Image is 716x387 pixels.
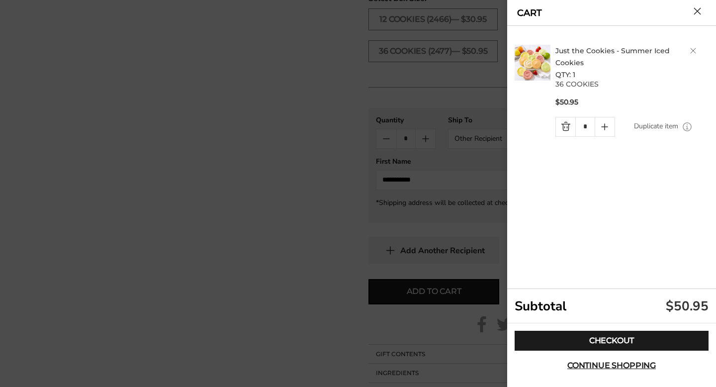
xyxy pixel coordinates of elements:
[694,7,701,15] button: Close cart
[595,117,615,136] a: Quantity plus button
[690,48,696,54] a: Delete product
[666,297,709,315] div: $50.95
[507,289,716,323] div: Subtotal
[567,362,656,370] span: Continue shopping
[555,97,578,107] span: $50.95
[555,45,712,81] h2: QTY: 1
[555,46,670,67] a: Just the Cookies - Summer Iced Cookies
[634,121,678,132] a: Duplicate item
[517,8,542,17] a: CART
[515,356,709,376] button: Continue shopping
[575,117,595,136] input: Quantity Input
[515,45,550,81] img: C. Krueger's. image
[555,81,712,88] p: 36 COOKIES
[515,331,709,351] a: Checkout
[556,117,575,136] a: Quantity minus button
